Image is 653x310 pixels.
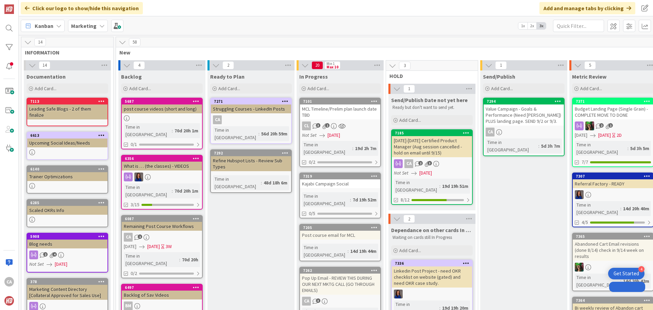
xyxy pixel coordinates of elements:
[21,2,143,14] div: Click our logo to show/hide this navigation
[620,277,621,285] span: :
[539,142,562,150] div: 5d 3h 7m
[575,132,587,139] span: [DATE]
[124,252,179,267] div: Time in [GEOGRAPHIC_DATA]
[621,205,651,212] div: 14d 20h 40m
[27,279,107,285] div: 378
[629,145,651,152] div: 5d 3h 5m
[307,85,329,92] span: Add Card...
[27,200,107,206] div: 6285
[638,266,644,272] div: 4
[394,179,439,194] div: Time in [GEOGRAPHIC_DATA]
[627,145,629,152] span: :
[394,170,408,176] i: Not Set
[391,97,468,103] span: Send/Publish Date not yet here
[302,121,311,130] div: CL
[300,231,380,240] div: Post course email for MCL
[299,224,381,261] a: 7205Post course email for MCLTime in [GEOGRAPHIC_DATA]:14d 19h 44m
[30,167,107,172] div: 6140
[27,206,107,215] div: Scaled OKRs Info
[122,173,202,181] div: SL
[617,132,622,139] div: 2D
[309,159,315,166] span: 0/2
[300,297,380,306] div: CA
[573,263,653,272] div: SL
[138,234,142,239] span: 1
[391,227,473,233] span: Dependance on other cards In progress
[210,73,245,80] span: Ready to Plan
[300,173,380,188] div: 7319Kajabi Campaign Social
[395,261,472,266] div: 7336
[484,98,564,104] div: 7294
[573,233,653,261] div: 7365Abandoned Cart Email revisions (done 8/14) check in 9/14 week on results
[418,161,423,165] span: 2
[302,132,317,138] i: Not Set
[582,219,588,226] span: 4/5
[326,62,335,65] div: Min 1
[122,156,202,162] div: 6356
[608,123,613,128] span: 1
[573,98,653,119] div: 7371Budget Landing Page (Single Grain) - COMPLETE MOVE TO DONE
[302,244,348,259] div: Time in [GEOGRAPHIC_DATA]
[300,104,380,119] div: MCL Timeline/Prelim plan launch date TBD
[35,22,53,30] span: Kanban
[573,121,653,130] div: SL
[27,138,107,147] div: Upcoming Social Ideas/Needs
[122,233,202,242] div: CA
[349,247,378,255] div: 14d 19h 44m
[27,233,107,248] div: 5908Blog needs
[210,98,292,144] a: 7271Struggling Courses - LinkedIn PostsCATime in [GEOGRAPHIC_DATA]:56d 20h 59m
[392,260,472,266] div: 7336
[573,104,653,119] div: Budget Landing Page (Single Grain) - COMPLETE MOVE TO DONE
[302,141,352,156] div: Time in [GEOGRAPHIC_DATA]
[34,38,46,46] span: 14
[300,225,380,240] div: 7205Post course email for MCL
[210,149,292,193] a: 7292Refine Hubspot Lists - Review Sub TypesTime in [GEOGRAPHIC_DATA]:48d 18h 6m
[299,173,381,218] a: 7319Kajabi Campaign SocialTime in [GEOGRAPHIC_DATA]:7d 19h 52m0/5
[584,61,596,69] span: 5
[439,182,440,190] span: :
[575,190,584,199] img: SL
[484,104,564,126] div: Value Campaign - Goals & Performance (Need [PERSON_NAME]) PLUS landing page. SEND 9/2 or 9/3.
[575,141,627,156] div: Time in [GEOGRAPHIC_DATA]
[303,174,380,179] div: 7319
[121,98,203,149] a: 5687post course videos (short and long)Time in [GEOGRAPHIC_DATA]:70d 20h 1m0/1
[124,123,172,138] div: Time in [GEOGRAPHIC_DATA]
[131,141,137,148] span: 0/1
[134,173,143,181] img: SL
[173,187,200,195] div: 70d 20h 1m
[621,277,651,285] div: 14d 20h 42m
[573,233,653,240] div: 7365
[573,173,653,188] div: 7307Referral Factory - READY
[487,99,564,104] div: 7294
[122,216,202,231] div: 6087Remaining Post Course Workflows
[125,216,202,221] div: 6087
[125,99,202,104] div: 5687
[39,61,50,69] span: 14
[4,4,14,14] img: Visit kanbanzone.com
[122,291,202,299] div: Backlog of Sav Videos
[484,128,564,136] div: CA
[27,200,107,215] div: 6285Scaled OKRs Info
[133,61,145,69] span: 4
[353,145,378,152] div: 19d 2h 7m
[491,85,513,92] span: Add Card...
[300,179,380,188] div: Kajabi Campaign Social
[27,98,107,104] div: 7113
[27,240,107,248] div: Blog needs
[352,145,353,152] span: :
[122,222,202,231] div: Remaining Post Course Workflows
[573,179,653,188] div: Referral Factory - READY
[483,73,515,80] span: Send/Publish
[580,85,602,92] span: Add Card...
[214,99,291,104] div: 7271
[614,270,639,277] div: Get Started
[573,98,653,104] div: 7371
[302,192,350,207] div: Time in [GEOGRAPHIC_DATA]
[147,243,160,250] span: [DATE]
[302,297,311,306] div: CA
[261,179,262,186] span: :
[576,174,653,179] div: 7307
[129,85,151,92] span: Add Card...
[218,85,240,92] span: Add Card...
[125,285,202,290] div: 6497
